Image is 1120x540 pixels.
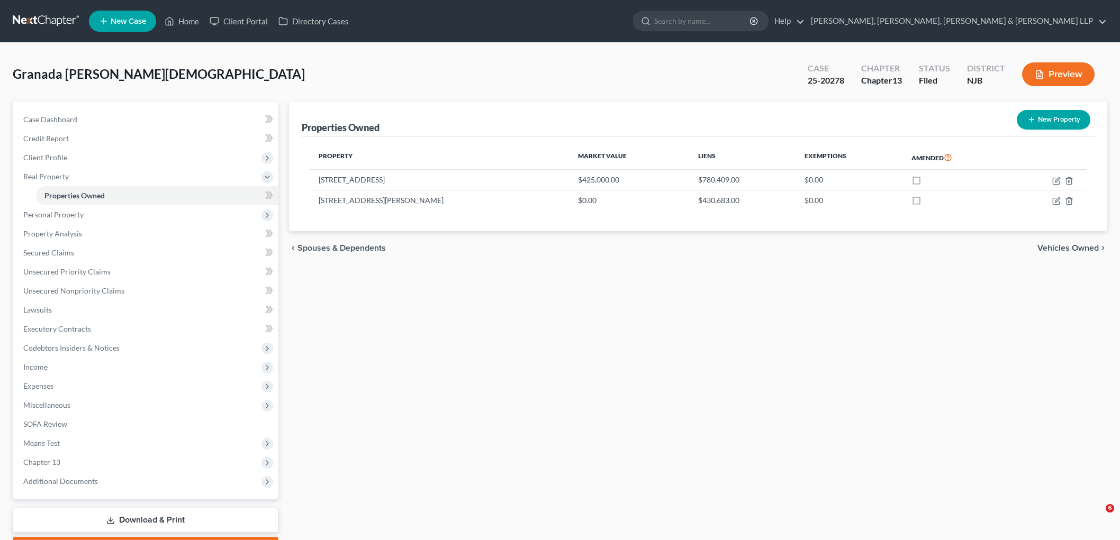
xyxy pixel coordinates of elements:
[690,170,796,190] td: $780,409.00
[23,134,69,143] span: Credit Report
[310,170,570,190] td: [STREET_ADDRESS]
[15,415,278,434] a: SOFA Review
[861,75,902,87] div: Chapter
[1099,244,1107,252] i: chevron_right
[23,153,67,162] span: Client Profile
[806,12,1107,31] a: [PERSON_NAME], [PERSON_NAME], [PERSON_NAME] & [PERSON_NAME] LLP
[13,66,305,81] span: Granada [PERSON_NAME][DEMOGRAPHIC_DATA]
[23,343,120,352] span: Codebtors Insiders & Notices
[808,75,844,87] div: 25-20278
[302,121,380,134] div: Properties Owned
[310,190,570,210] td: [STREET_ADDRESS][PERSON_NAME]
[204,12,273,31] a: Client Portal
[1106,504,1114,512] span: 6
[690,190,796,210] td: $430,683.00
[23,362,48,371] span: Income
[23,324,91,333] span: Executory Contracts
[15,224,278,243] a: Property Analysis
[796,145,904,170] th: Exemptions
[919,75,950,87] div: Filed
[23,381,53,390] span: Expenses
[654,11,751,31] input: Search by name...
[967,75,1005,87] div: NJB
[967,62,1005,75] div: District
[289,244,386,252] button: chevron_left Spouses & Dependents
[44,191,105,200] span: Properties Owned
[289,244,297,252] i: chevron_left
[15,281,278,300] a: Unsecured Nonpriority Claims
[892,75,902,85] span: 13
[159,12,204,31] a: Home
[15,110,278,129] a: Case Dashboard
[15,129,278,148] a: Credit Report
[15,262,278,281] a: Unsecured Priority Claims
[570,170,690,190] td: $425,000.00
[23,267,111,276] span: Unsecured Priority Claims
[36,186,278,205] a: Properties Owned
[808,62,844,75] div: Case
[570,145,690,170] th: Market Value
[861,62,902,75] div: Chapter
[1017,110,1090,130] button: New Property
[919,62,950,75] div: Status
[796,190,904,210] td: $0.00
[690,145,796,170] th: Liens
[13,508,278,533] a: Download & Print
[297,244,386,252] span: Spouses & Dependents
[15,319,278,338] a: Executory Contracts
[903,145,1008,170] th: Amended
[310,145,570,170] th: Property
[23,400,70,409] span: Miscellaneous
[1022,62,1095,86] button: Preview
[15,300,278,319] a: Lawsuits
[23,172,69,181] span: Real Property
[111,17,146,25] span: New Case
[796,170,904,190] td: $0.00
[23,305,52,314] span: Lawsuits
[23,457,60,466] span: Chapter 13
[769,12,805,31] a: Help
[23,229,82,238] span: Property Analysis
[1084,504,1109,529] iframe: Intercom live chat
[23,438,60,447] span: Means Test
[1037,244,1107,252] button: Vehicles Owned chevron_right
[23,286,124,295] span: Unsecured Nonpriority Claims
[273,12,354,31] a: Directory Cases
[23,248,74,257] span: Secured Claims
[23,115,77,124] span: Case Dashboard
[23,419,67,428] span: SOFA Review
[570,190,690,210] td: $0.00
[1037,244,1099,252] span: Vehicles Owned
[23,477,98,486] span: Additional Documents
[15,243,278,262] a: Secured Claims
[23,210,84,219] span: Personal Property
